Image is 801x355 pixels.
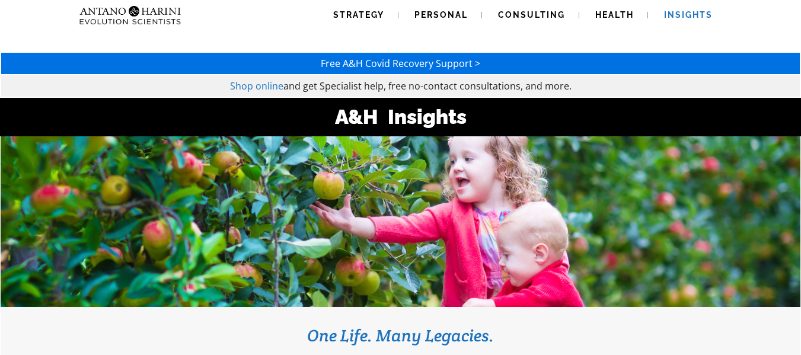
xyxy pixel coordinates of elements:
[595,10,634,20] span: Health
[498,10,565,20] span: Consulting
[335,105,467,129] strong: A&H Insights
[333,10,384,20] span: Strategy
[283,79,572,92] span: and get Specialist help, free no-contact consultations, and more.
[321,57,480,70] a: Free A&H Covid Recovery Support >
[414,10,468,20] span: Personal
[664,10,713,20] span: Insights
[230,79,283,92] a: Shop online
[18,325,783,346] h3: One Life. Many Legacies.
